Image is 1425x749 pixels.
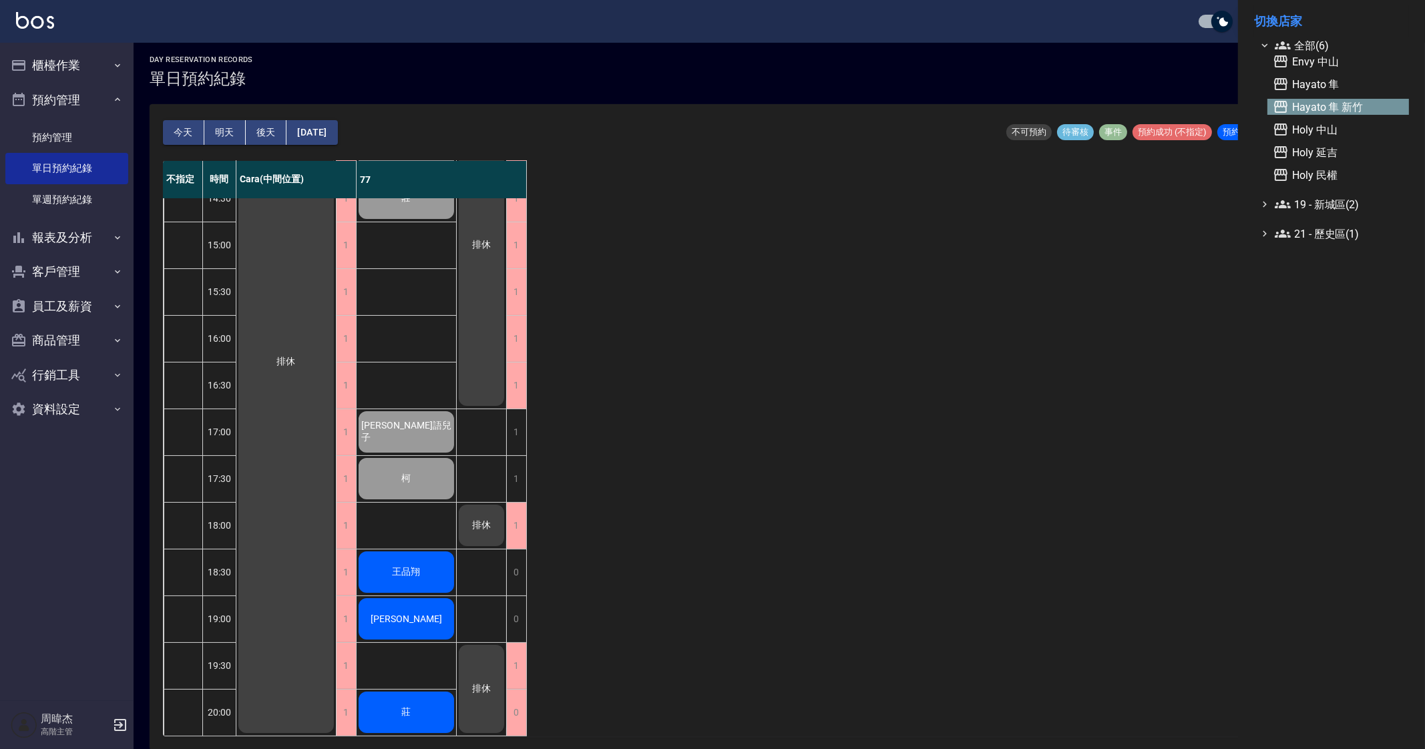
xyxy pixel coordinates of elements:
[1273,144,1404,160] span: Holy 延吉
[1273,121,1404,138] span: Holy 中山
[1273,53,1404,69] span: Envy 中山
[1275,37,1404,53] span: 全部(6)
[1273,76,1404,92] span: Hayato 隼
[1273,99,1404,115] span: Hayato 隼 新竹
[1273,167,1404,183] span: Holy 民權
[1275,196,1404,212] span: 19 - 新城區(2)
[1254,5,1409,37] li: 切換店家
[1275,226,1404,242] span: 21 - 歷史區(1)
